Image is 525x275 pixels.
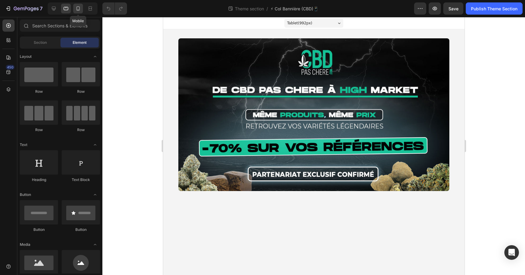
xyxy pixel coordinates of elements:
[20,89,58,94] div: Row
[20,19,100,32] input: Search Sections & Elements
[62,177,100,183] div: Text Block
[90,140,100,150] span: Toggle open
[20,227,58,232] div: Button
[234,5,265,12] span: Theme section
[2,2,45,15] button: 7
[90,190,100,200] span: Toggle open
[40,5,43,12] p: 7
[443,2,463,15] button: Save
[270,5,318,12] span: ⚡ Col Bannière (CBD)📱
[20,142,27,148] span: Text
[90,52,100,61] span: Toggle open
[62,127,100,133] div: Row
[102,2,127,15] div: Undo/Redo
[62,89,100,94] div: Row
[20,192,31,197] span: Button
[20,242,30,247] span: Media
[73,40,87,45] span: Element
[504,245,519,260] div: Open Intercom Messenger
[20,177,58,183] div: Heading
[471,5,517,12] div: Publish Theme Section
[6,65,15,70] div: 450
[62,227,100,232] div: Button
[163,17,465,275] iframe: Design area
[448,6,458,11] span: Save
[34,40,47,45] span: Section
[20,54,32,59] span: Layout
[266,5,268,12] span: /
[90,240,100,249] span: Toggle open
[20,127,58,133] div: Row
[466,2,523,15] button: Publish Theme Section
